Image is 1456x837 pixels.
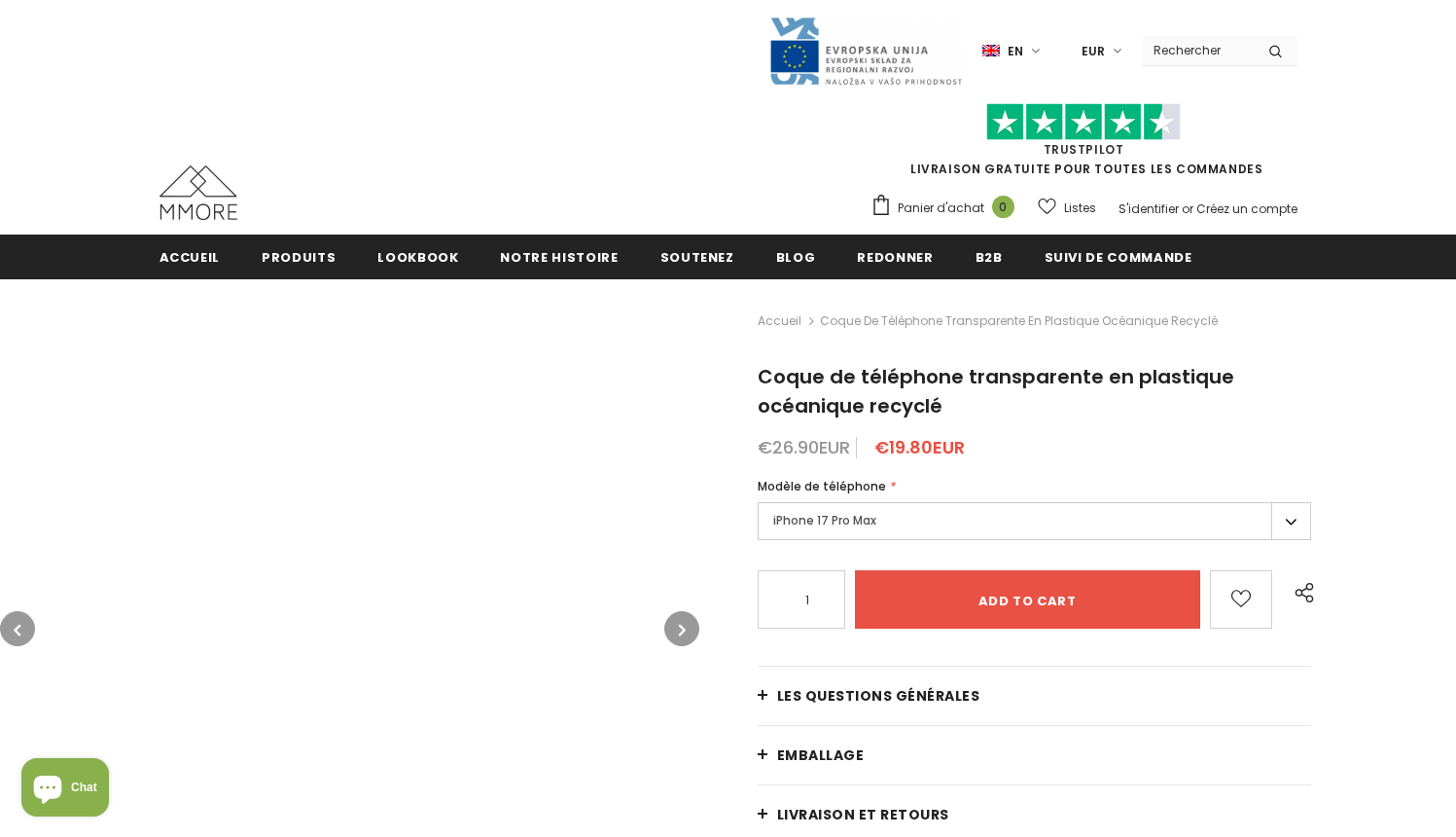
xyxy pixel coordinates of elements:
[820,309,1218,333] span: Coque de téléphone transparente en plastique océanique recyclé
[777,686,980,706] span: Les questions générales
[758,502,1312,540] label: iPhone 17 Pro Max
[776,235,816,278] a: Blog
[1045,235,1192,278] a: Suivi de commande
[1064,199,1096,218] span: Listes
[982,43,1000,59] img: i-lang-1.png
[1038,191,1096,225] a: Listes
[758,726,1312,784] a: EMBALLAGE
[262,248,336,267] span: Produits
[986,103,1181,141] img: Faites confiance aux étoiles pilotes
[1196,200,1297,217] a: Créez un compte
[758,309,801,333] a: Accueil
[758,667,1312,725] a: Les questions générales
[992,196,1014,218] span: 0
[160,165,237,220] img: Cas MMORE
[870,194,1024,223] a: Panier d'achat 0
[262,235,336,278] a: Produits
[500,248,618,267] span: Notre histoire
[898,199,984,218] span: Panier d'achat
[1008,42,1023,61] span: en
[776,248,816,267] span: Blog
[758,435,850,459] span: €26.90EUR
[1045,248,1192,267] span: Suivi de commande
[660,248,734,267] span: soutenez
[1082,42,1105,61] span: EUR
[768,16,963,87] img: Javni Razpis
[857,248,933,267] span: Redonner
[758,478,886,494] span: Modèle de téléphone
[377,248,458,267] span: Lookbook
[870,112,1297,177] span: LIVRAISON GRATUITE POUR TOUTES LES COMMANDES
[758,363,1234,419] span: Coque de téléphone transparente en plastique océanique recyclé
[660,235,734,278] a: soutenez
[874,435,965,459] span: €19.80EUR
[855,570,1200,629] input: Add to cart
[1044,141,1124,158] a: TrustPilot
[976,235,1003,278] a: B2B
[160,248,221,267] span: Accueil
[777,746,865,765] span: EMBALLAGE
[1119,200,1179,217] a: S'identifier
[1142,36,1254,64] input: Search Site
[500,235,618,278] a: Notre histoire
[857,235,933,278] a: Redonner
[377,235,458,278] a: Lookbook
[976,248,1003,267] span: B2B
[16,758,115,821] inbox-online-store-chat: Shopify online store chat
[160,235,221,278] a: Accueil
[777,805,949,824] span: Livraison et retours
[1182,200,1193,217] span: or
[768,42,963,58] a: Javni Razpis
